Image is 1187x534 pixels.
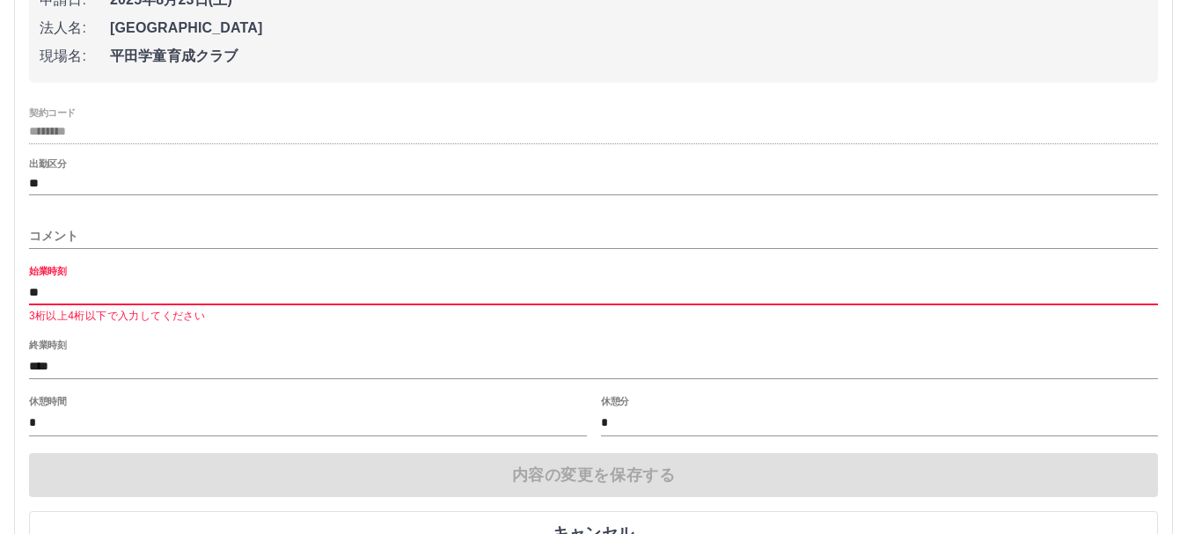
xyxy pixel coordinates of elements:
[29,395,66,408] label: 休憩時間
[40,46,110,67] span: 現場名:
[40,18,110,39] span: 法人名:
[110,18,1147,39] span: [GEOGRAPHIC_DATA]
[29,339,66,352] label: 終業時刻
[110,46,1147,67] span: 平田学童育成クラブ
[29,308,1158,326] p: 3桁以上4桁以下で入力してください
[29,157,66,171] label: 出勤区分
[601,395,629,408] label: 休憩分
[29,265,66,278] label: 始業時刻
[29,106,76,119] label: 契約コード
